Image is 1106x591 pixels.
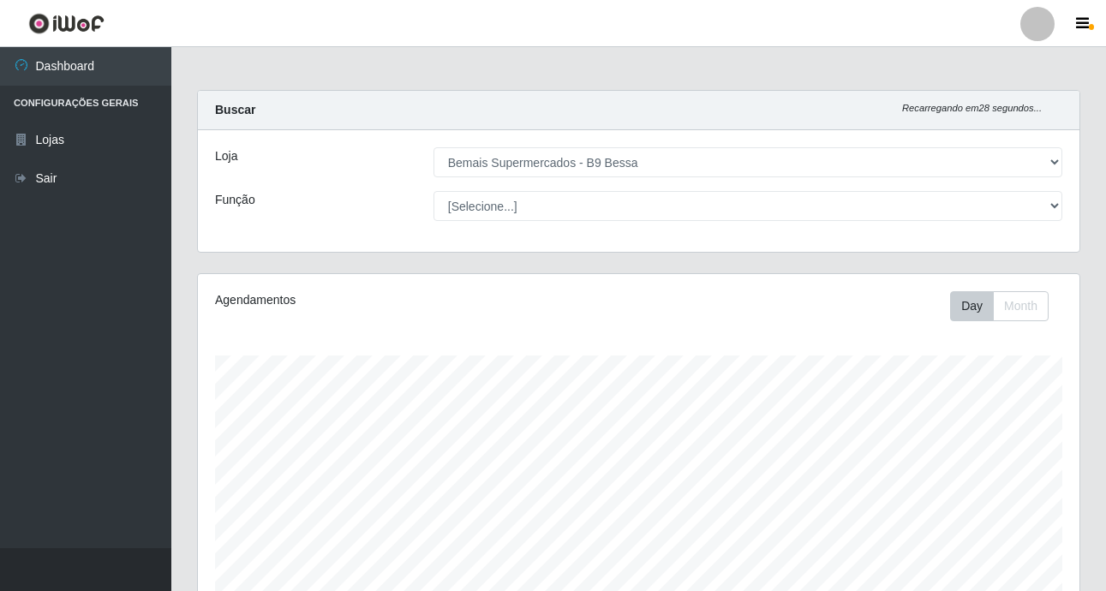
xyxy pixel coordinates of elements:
[993,291,1049,321] button: Month
[215,147,237,165] label: Loja
[950,291,1062,321] div: Toolbar with button groups
[950,291,1049,321] div: First group
[950,291,994,321] button: Day
[28,13,105,34] img: CoreUI Logo
[215,103,255,116] strong: Buscar
[215,291,553,309] div: Agendamentos
[215,191,255,209] label: Função
[902,103,1042,113] i: Recarregando em 28 segundos...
